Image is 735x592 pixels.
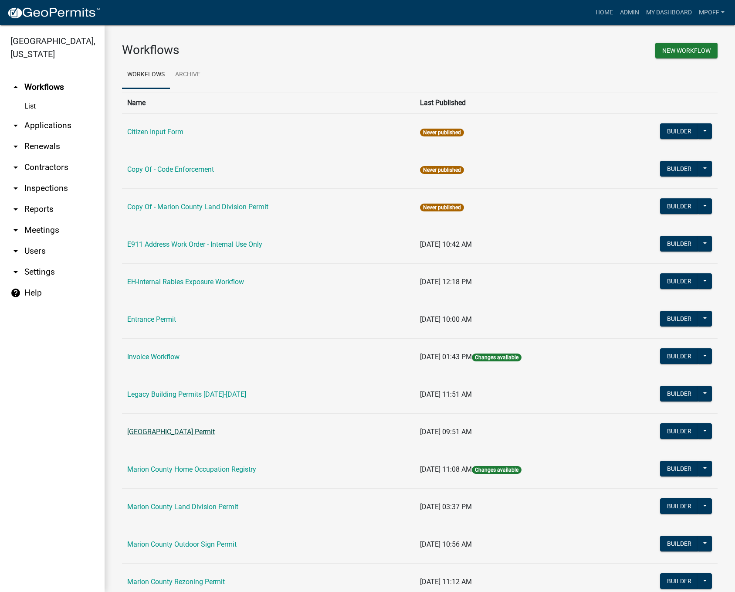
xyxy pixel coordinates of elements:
[592,4,616,21] a: Home
[660,273,698,289] button: Builder
[420,465,472,473] span: [DATE] 11:08 AM
[420,390,472,398] span: [DATE] 11:51 AM
[127,540,237,548] a: Marion County Outdoor Sign Permit
[122,43,413,58] h3: Workflows
[472,354,522,361] span: Changes available
[415,92,609,113] th: Last Published
[127,278,244,286] a: EH-Internal Rabies Exposure Workflow
[420,428,472,436] span: [DATE] 09:51 AM
[10,246,21,256] i: arrow_drop_down
[127,465,256,473] a: Marion County Home Occupation Registry
[660,161,698,177] button: Builder
[420,503,472,511] span: [DATE] 03:37 PM
[170,61,206,89] a: Archive
[660,573,698,589] button: Builder
[420,578,472,586] span: [DATE] 11:12 AM
[10,141,21,152] i: arrow_drop_down
[420,278,472,286] span: [DATE] 12:18 PM
[420,540,472,548] span: [DATE] 10:56 AM
[127,203,268,211] a: Copy Of - Marion County Land Division Permit
[127,128,183,136] a: Citizen Input Form
[420,315,472,323] span: [DATE] 10:00 AM
[10,204,21,214] i: arrow_drop_down
[660,423,698,439] button: Builder
[127,353,180,361] a: Invoice Workflow
[127,240,262,248] a: E911 Address Work Order - Internal Use Only
[472,466,522,474] span: Changes available
[127,315,176,323] a: Entrance Permit
[420,204,464,211] span: Never published
[420,166,464,174] span: Never published
[10,267,21,277] i: arrow_drop_down
[660,236,698,252] button: Builder
[10,82,21,92] i: arrow_drop_up
[10,183,21,194] i: arrow_drop_down
[660,386,698,401] button: Builder
[10,162,21,173] i: arrow_drop_down
[420,240,472,248] span: [DATE] 10:42 AM
[660,311,698,327] button: Builder
[127,165,214,174] a: Copy Of - Code Enforcement
[660,498,698,514] button: Builder
[655,43,718,58] button: New Workflow
[10,225,21,235] i: arrow_drop_down
[127,503,238,511] a: Marion County Land Division Permit
[660,123,698,139] button: Builder
[122,92,415,113] th: Name
[695,4,728,21] a: mpoff
[420,353,472,361] span: [DATE] 01:43 PM
[122,61,170,89] a: Workflows
[643,4,695,21] a: My Dashboard
[660,348,698,364] button: Builder
[420,129,464,136] span: Never published
[127,390,246,398] a: Legacy Building Permits [DATE]-[DATE]
[660,461,698,476] button: Builder
[660,198,698,214] button: Builder
[10,288,21,298] i: help
[660,536,698,551] button: Builder
[127,428,215,436] a: [GEOGRAPHIC_DATA] Permit
[127,578,225,586] a: Marion County Rezoning Permit
[10,120,21,131] i: arrow_drop_down
[616,4,643,21] a: Admin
